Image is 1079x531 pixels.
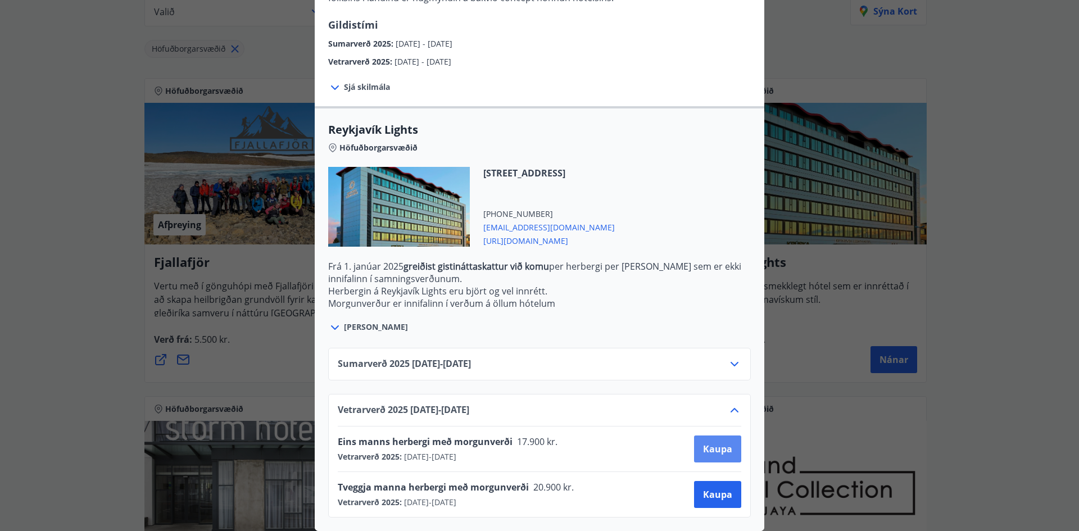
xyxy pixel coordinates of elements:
[483,208,615,220] span: [PHONE_NUMBER]
[344,81,390,93] span: Sjá skilmála
[328,56,395,67] span: Vetrarverð 2025 :
[483,167,615,179] span: [STREET_ADDRESS]
[395,56,451,67] span: [DATE] - [DATE]
[339,142,418,153] span: Höfuðborgarsvæðið
[483,233,615,247] span: [URL][DOMAIN_NAME]
[404,260,549,273] strong: greiðist gistináttaskattur við komu
[483,220,615,233] span: [EMAIL_ADDRESS][DOMAIN_NAME]
[396,38,452,49] span: [DATE] - [DATE]
[328,260,751,285] p: Frá 1. janúar 2025 per herbergi per [PERSON_NAME] sem er ekki innifalinn í samningsverðunum.
[328,38,396,49] span: Sumarverð 2025 :
[328,122,751,138] span: Reykjavík Lights
[328,18,378,31] span: Gildistími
